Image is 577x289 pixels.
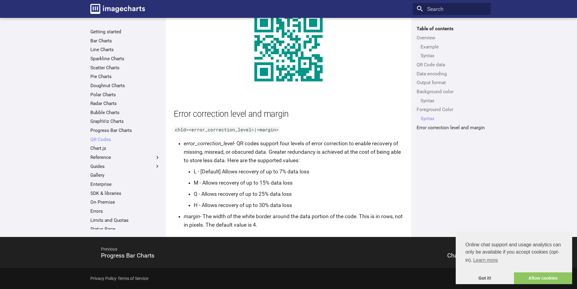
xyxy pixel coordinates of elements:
li: - QR codes support four levels of error correction to enable recovery of missing, misread, or obs... [184,139,403,209]
li: Q - Allows recovery of up to 25% data loss [194,190,403,198]
a: Terms of Service [118,276,148,281]
a: Bubble Charts [90,110,160,116]
li: L - [Default] Allows recovery of up to 7% data loss [194,167,403,176]
li: - The width of the white border around the data portion of the code. This is in rows, not in pixe... [184,212,403,229]
a: NextChart.js [289,238,491,266]
li: M - Allows recovery of up to 15% data loss [194,179,403,187]
span: Previous [94,241,280,257]
a: Pie Charts [90,74,160,80]
a: Foreground Color [417,107,487,113]
em: error_correction_level [184,140,234,146]
a: Sparkline Charts [90,56,160,62]
a: Progress Bar Charts [90,127,160,133]
input: Search [413,3,491,15]
a: Limits and Quotas [90,217,160,223]
a: Overview [417,35,487,41]
a: GraphViz Charts [90,119,160,125]
a: Example [421,44,487,50]
a: Error correction level and margin [417,125,487,131]
span: Online chat support and usage analytics can only be available if you accept cookies (opt-in). [465,241,562,265]
a: Bar Charts [90,38,160,44]
a: Syntax [421,116,487,122]
a: Enterprise [90,181,160,187]
a: SDK & libraries [90,190,160,196]
nav: Overview [417,44,487,59]
label: Guides [90,163,160,169]
a: PreviousProgress Bar Charts [86,238,289,266]
a: Line Charts [90,47,160,53]
label: Table of contents [413,26,491,32]
a: dismiss cookie message [456,272,514,284]
a: Output format [417,80,487,86]
span: Next [289,241,475,257]
div: - [90,272,148,284]
a: Syntax [421,53,487,59]
a: Gallery [90,172,160,178]
a: allow cookies [514,272,572,284]
span: Chart.js [447,252,468,259]
a: Scatter Charts [90,65,160,71]
a: Privacy Policy [90,276,116,281]
a: Radar Charts [90,100,160,107]
nav: Background color [417,98,487,104]
a: QR Code data [417,62,487,68]
nav: Foreground Color [417,116,487,122]
a: Data encoding [417,71,487,77]
li: H - Allows recovery of up to 30% data loss [194,201,403,209]
label: Reference [90,154,160,160]
a: Errors [90,208,160,214]
nav: Table of contents [413,26,491,130]
a: Image-Charts documentation [88,1,148,16]
a: Background color [417,89,487,95]
a: Chart.js [90,145,160,151]
a: Getting started [90,29,160,35]
h2: Error correction level and margin [174,108,403,120]
span: Progress Bar Charts [101,252,154,259]
a: QR Codes [90,136,160,143]
a: On Premise [90,199,160,205]
a: learn more about cookies [472,256,499,265]
a: Syntax [421,98,487,104]
em: margin [184,213,200,219]
code: chld=<error_correction_level>|<margin> [174,126,280,133]
a: Doughnut Charts [90,83,160,89]
a: Polar Charts [90,92,160,98]
div: cookieconsent [456,232,572,284]
a: Status Page [90,226,160,232]
img: logo [90,4,145,14]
